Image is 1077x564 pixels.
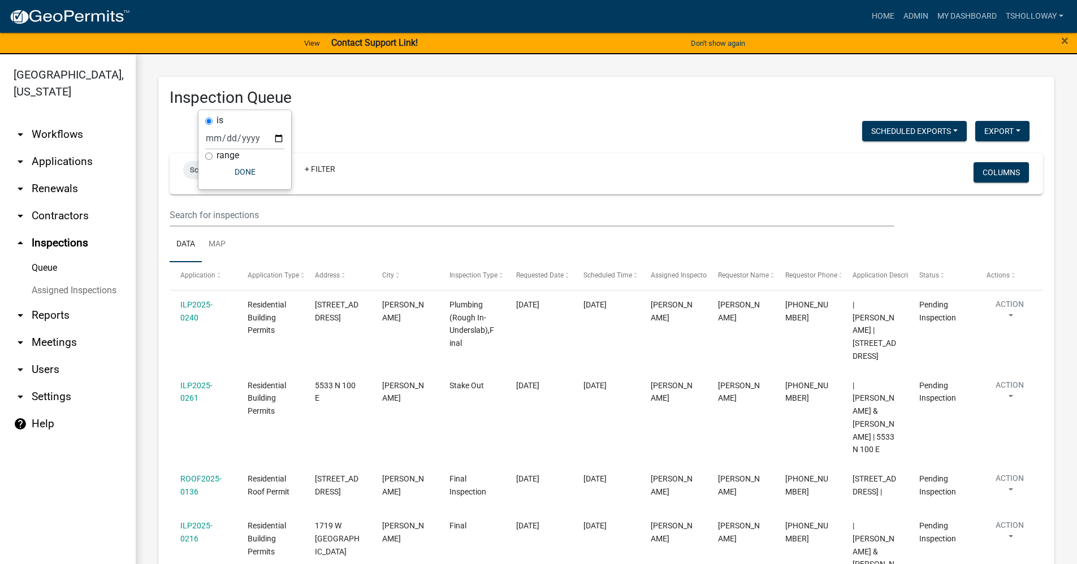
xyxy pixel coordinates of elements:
label: is [217,116,223,125]
span: Randy Berryhill [651,474,693,496]
button: Action [987,298,1033,327]
span: Scheduled Time [583,271,632,279]
span: 765-661-2410 [785,300,828,322]
span: Scheduled Date [190,166,241,174]
span: Residential Building Permits [248,300,286,335]
span: 09/17/2025 [516,474,539,483]
datatable-header-cell: Status [909,262,976,289]
a: + Filter [296,159,344,179]
button: Columns [974,162,1029,183]
a: Map [202,227,232,263]
a: Data [170,227,202,263]
h3: Inspection Queue [170,88,1043,107]
a: View [300,34,325,53]
div: [DATE] [583,298,629,311]
span: Residential Building Permits [248,521,286,556]
datatable-header-cell: Inspection Type [438,262,505,289]
span: 260-525-1640 [785,474,828,496]
span: City [382,271,394,279]
button: Export [975,121,1030,141]
span: Plumbing (Rough In-Underslab),Final [449,300,494,348]
i: arrow_drop_up [14,236,27,250]
span: MARION [382,300,424,322]
button: Action [987,472,1033,501]
div: [DATE] [583,472,629,485]
i: arrow_drop_down [14,390,27,404]
datatable-header-cell: City [371,262,439,289]
i: arrow_drop_down [14,363,27,376]
span: Lisa Huber [718,521,760,543]
span: Stake Out [449,381,484,390]
span: Requested Date [516,271,564,279]
button: Close [1061,34,1069,47]
i: help [14,417,27,431]
span: Actions [987,271,1010,279]
span: 09/17/2025 [516,381,539,390]
a: ILP2025-0240 [180,300,213,322]
span: Micheal Schmidt [718,381,760,403]
datatable-header-cell: Assigned Inspector [640,262,707,289]
span: 1719 W 32ND ST [315,521,360,556]
button: Scheduled Exports [862,121,967,141]
i: arrow_drop_down [14,128,27,141]
a: ROOF2025-0136 [180,474,222,496]
a: My Dashboard [933,6,1001,27]
span: Randy Berryhill [651,381,693,403]
span: Status [919,271,939,279]
span: Pending Inspection [919,474,956,496]
span: Final [449,521,466,530]
span: Pending Inspection [919,300,956,322]
i: arrow_drop_down [14,209,27,223]
span: Residential Building Permits [248,381,286,416]
span: Pending Inspection [919,381,956,403]
span: Application [180,271,215,279]
button: Action [987,379,1033,407]
span: Final Inspection [449,474,486,496]
span: Micheal Schmidt [718,474,760,496]
i: arrow_drop_down [14,336,27,349]
span: Randy Berryhill [651,521,693,543]
span: 765-661-6807 [785,521,828,543]
span: Assigned Inspector [651,271,709,279]
i: arrow_drop_down [14,155,27,168]
span: Requestor Name [718,271,769,279]
label: range [217,151,239,160]
datatable-header-cell: Address [304,262,371,289]
span: 09/17/2025 [516,300,539,309]
span: MARION [382,381,424,403]
i: arrow_drop_down [14,309,27,322]
datatable-header-cell: Requestor Phone [775,262,842,289]
span: Application Description [853,271,924,279]
div: is [DATE] [183,161,287,179]
a: ILP2025-0216 [180,521,213,543]
span: Application Type [248,271,299,279]
span: Address [315,271,340,279]
span: Residential Roof Permit [248,474,289,496]
span: Randy Berryhill [651,300,693,322]
span: MARION [382,521,424,543]
a: Admin [899,6,933,27]
span: MARION [382,474,424,496]
span: Requestor Phone [785,271,837,279]
span: × [1061,33,1069,49]
span: Inspection Type [449,271,498,279]
button: Action [987,519,1033,548]
span: 3646 N MOORLAND DR [315,300,358,322]
a: ILP2025-0261 [180,381,213,403]
button: Done [205,162,284,182]
span: 5533 N 100 E [315,381,356,403]
span: | Turner, Jerry E & Tracy Turner | 5533 N 100 E [853,381,894,454]
button: Don't show again [686,34,750,53]
datatable-header-cell: Requestor Name [707,262,775,289]
span: 2710 N WALNUT WAY | [853,474,896,496]
i: arrow_drop_down [14,182,27,196]
a: tsholloway [1001,6,1068,27]
span: Pending Inspection [919,521,956,543]
a: Home [867,6,899,27]
input: Search for inspections [170,203,894,227]
datatable-header-cell: Application [170,262,237,289]
div: [DATE] [583,519,629,532]
span: 260-525-1640 [785,381,828,403]
datatable-header-cell: Application Description [841,262,909,289]
div: [DATE] [583,379,629,392]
